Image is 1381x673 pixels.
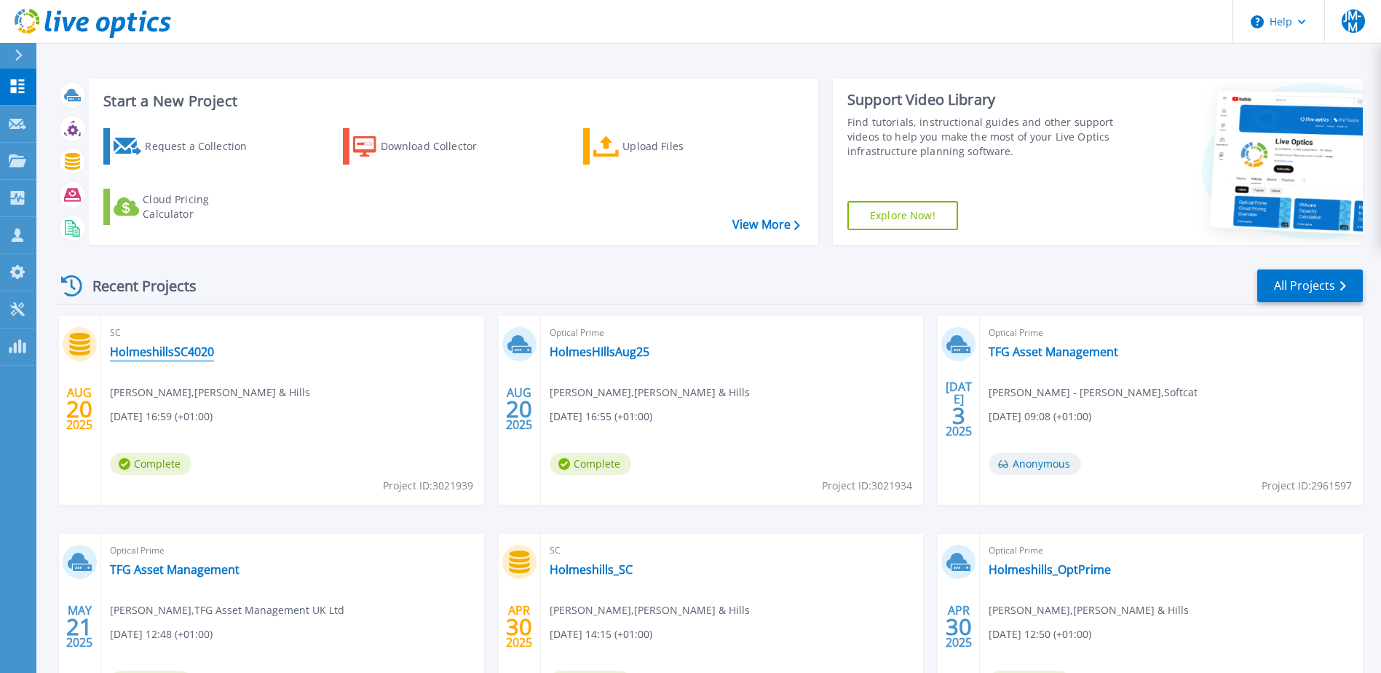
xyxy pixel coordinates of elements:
[550,385,750,401] span: [PERSON_NAME] , [PERSON_NAME] & Hills
[110,409,213,425] span: [DATE] 16:59 (+01:00)
[110,543,475,559] span: Optical Prime
[622,132,739,161] div: Upload Files
[1257,269,1363,302] a: All Projects
[989,345,1118,359] a: TFG Asset Management
[946,621,972,633] span: 30
[110,453,191,475] span: Complete
[66,382,93,436] div: AUG 2025
[989,385,1198,401] span: [PERSON_NAME] - [PERSON_NAME] , Softcat
[103,93,799,109] h3: Start a New Project
[110,325,475,341] span: SC
[103,128,266,165] a: Request a Collection
[989,602,1189,618] span: [PERSON_NAME] , [PERSON_NAME] & Hills
[381,132,497,161] div: Download Collector
[505,600,533,653] div: APR 2025
[66,403,92,415] span: 20
[56,268,216,304] div: Recent Projects
[550,602,750,618] span: [PERSON_NAME] , [PERSON_NAME] & Hills
[506,403,532,415] span: 20
[110,562,240,577] a: TFG Asset Management
[383,478,473,494] span: Project ID: 3021939
[505,382,533,436] div: AUG 2025
[822,478,912,494] span: Project ID: 3021934
[66,621,92,633] span: 21
[550,345,649,359] a: HolmesHIllsAug25
[989,543,1354,559] span: Optical Prime
[550,543,915,559] span: SC
[847,201,958,230] a: Explore Now!
[110,345,214,359] a: HolmeshillsSC4020
[1262,478,1352,494] span: Project ID: 2961597
[989,409,1091,425] span: [DATE] 09:08 (+01:00)
[550,325,915,341] span: Optical Prime
[945,382,973,436] div: [DATE] 2025
[143,192,259,221] div: Cloud Pricing Calculator
[506,621,532,633] span: 30
[110,385,310,401] span: [PERSON_NAME] , [PERSON_NAME] & Hills
[110,602,344,618] span: [PERSON_NAME] , TFG Asset Management UK Ltd
[66,600,93,653] div: MAY 2025
[989,626,1091,642] span: [DATE] 12:50 (+01:00)
[1342,9,1365,33] span: JM-M
[343,128,505,165] a: Download Collector
[952,409,965,422] span: 3
[145,132,261,161] div: Request a Collection
[989,562,1111,577] a: Holmeshills_OptPrime
[550,409,652,425] span: [DATE] 16:55 (+01:00)
[110,626,213,642] span: [DATE] 12:48 (+01:00)
[550,453,631,475] span: Complete
[550,626,652,642] span: [DATE] 14:15 (+01:00)
[732,218,800,232] a: View More
[847,115,1117,159] div: Find tutorials, instructional guides and other support videos to help you make the most of your L...
[945,600,973,653] div: APR 2025
[847,90,1117,109] div: Support Video Library
[103,189,266,225] a: Cloud Pricing Calculator
[989,453,1081,475] span: Anonymous
[550,562,633,577] a: Holmeshills_SC
[583,128,745,165] a: Upload Files
[989,325,1354,341] span: Optical Prime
